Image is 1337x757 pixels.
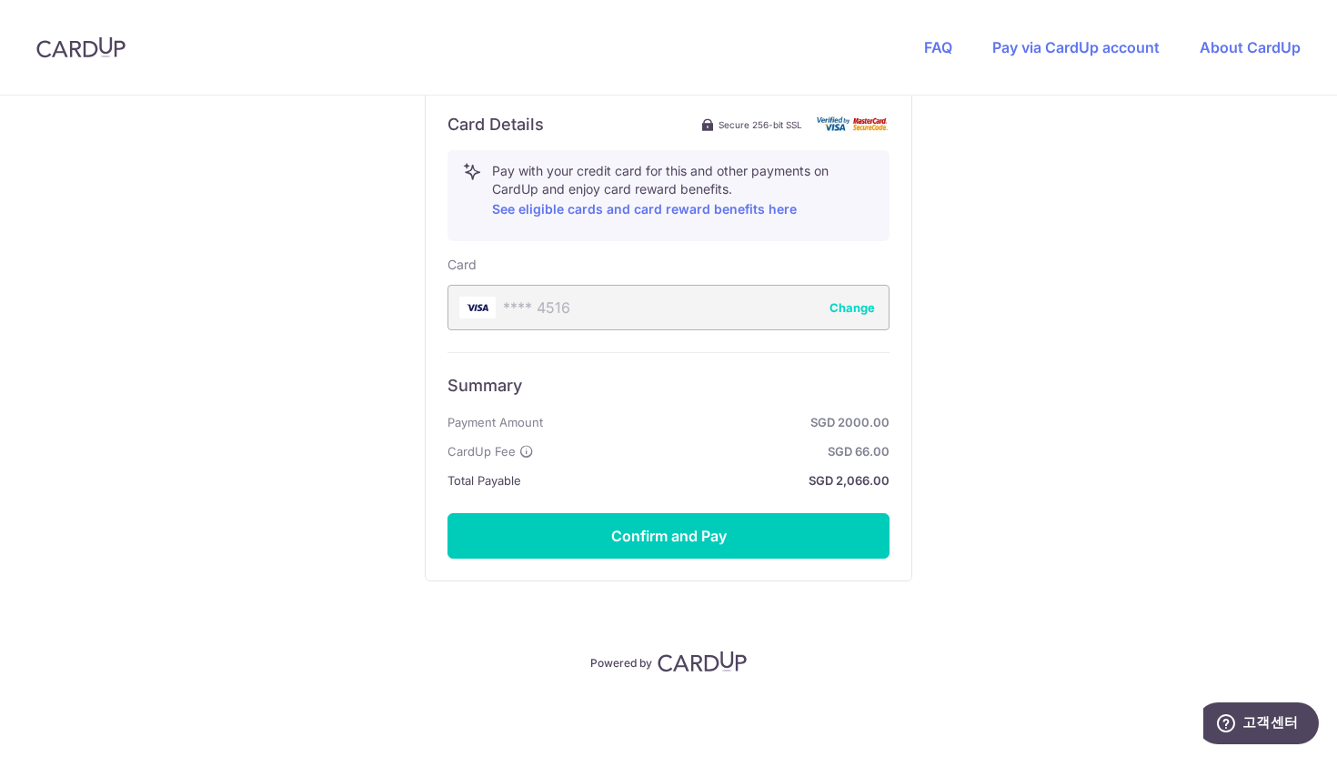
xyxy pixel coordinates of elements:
strong: SGD 2,066.00 [528,469,890,491]
p: Powered by [590,652,652,671]
a: FAQ [924,38,952,56]
img: CardUp [36,36,126,58]
img: card secure [817,116,890,132]
button: Change [829,298,875,317]
span: Payment Amount [447,411,543,433]
label: Card [447,256,477,274]
p: Pay with your credit card for this and other payments on CardUp and enjoy card reward benefits. [492,162,874,220]
span: CardUp Fee [447,440,516,462]
span: Total Payable [447,469,521,491]
span: Secure 256-bit SSL [719,117,802,132]
a: About CardUp [1200,38,1301,56]
iframe: 자세한 정보를 찾을 수 있는 위젯을 엽니다. [1203,702,1319,748]
a: See eligible cards and card reward benefits here [492,201,797,217]
button: Confirm and Pay [447,513,890,559]
strong: SGD 2000.00 [550,411,890,433]
a: Pay via CardUp account [992,38,1160,56]
strong: SGD 66.00 [541,440,890,462]
h6: Summary [447,375,890,397]
img: CardUp [658,651,747,672]
h6: Card Details [447,114,544,136]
